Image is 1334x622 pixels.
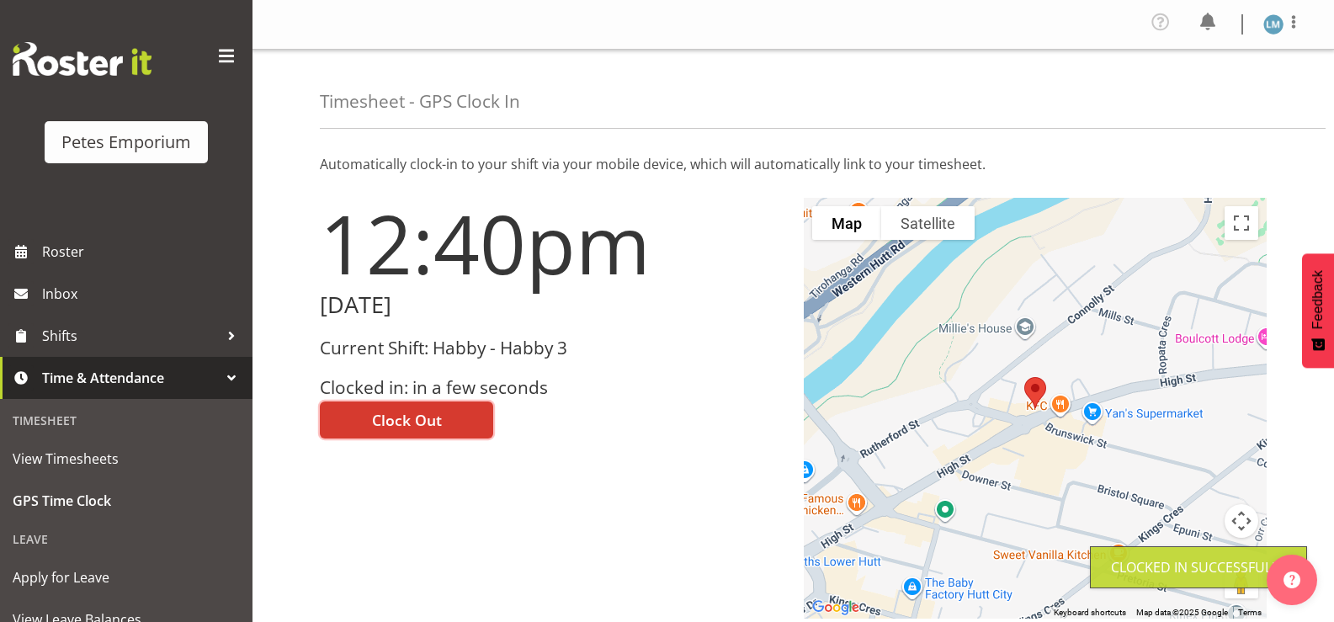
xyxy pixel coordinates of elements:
span: Clock Out [372,409,442,431]
a: Apply for Leave [4,556,248,598]
span: Time & Attendance [42,365,219,391]
a: Open this area in Google Maps (opens a new window) [808,597,864,619]
div: Timesheet [4,403,248,438]
img: Google [808,597,864,619]
span: Apply for Leave [13,565,240,590]
a: View Timesheets [4,438,248,480]
button: Keyboard shortcuts [1054,607,1126,619]
button: Map camera controls [1225,504,1258,538]
button: Show satellite imagery [881,206,975,240]
img: lianne-morete5410.jpg [1263,14,1284,35]
span: Map data ©2025 Google [1136,608,1228,617]
div: Leave [4,522,248,556]
button: Show street map [812,206,881,240]
div: Petes Emporium [61,130,191,155]
span: View Timesheets [13,446,240,471]
a: GPS Time Clock [4,480,248,522]
img: Rosterit website logo [13,42,151,76]
button: Feedback - Show survey [1302,253,1334,368]
h1: 12:40pm [320,198,784,289]
span: Inbox [42,281,244,306]
h4: Timesheet - GPS Clock In [320,92,520,111]
a: Terms (opens in new tab) [1238,608,1262,617]
h3: Clocked in: in a few seconds [320,378,784,397]
span: Feedback [1310,270,1326,329]
button: Clock Out [320,401,493,439]
h3: Current Shift: Habby - Habby 3 [320,338,784,358]
p: Automatically clock-in to your shift via your mobile device, which will automatically link to you... [320,154,1267,174]
span: GPS Time Clock [13,488,240,513]
img: help-xxl-2.png [1284,571,1300,588]
button: Toggle fullscreen view [1225,206,1258,240]
span: Roster [42,239,244,264]
span: Shifts [42,323,219,348]
h2: [DATE] [320,292,784,318]
div: Clocked in Successfully [1111,557,1286,577]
